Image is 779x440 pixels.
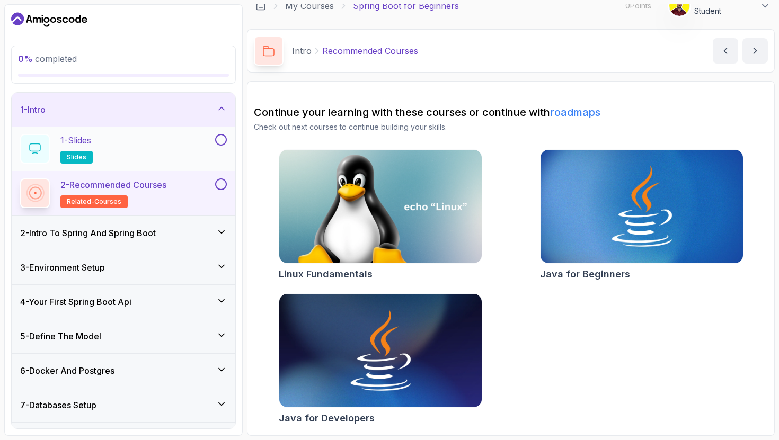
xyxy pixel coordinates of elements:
button: next content [742,38,768,64]
a: Linux Fundamentals cardLinux Fundamentals [279,149,482,282]
h3: 5 - Define The Model [20,330,101,343]
h3: 4 - Your First Spring Boot Api [20,295,131,308]
img: Linux Fundamentals card [279,150,482,263]
a: Java for Beginners cardJava for Beginners [540,149,743,282]
button: 6-Docker And Postgres [12,354,235,388]
span: completed [18,53,77,64]
h2: Linux Fundamentals [279,267,373,282]
p: Recommended Courses [322,44,418,57]
img: Java for Developers card [279,294,482,407]
h3: 7 - Databases Setup [20,399,96,411]
h3: 3 - Environment Setup [20,261,105,274]
button: 1-Intro [12,93,235,127]
p: Student [694,6,756,16]
button: 2-Recommended Coursesrelated-courses [20,178,227,208]
h2: Java for Developers [279,411,375,426]
h2: Java for Beginners [540,267,630,282]
a: Dashboard [11,11,87,28]
button: 1-Slidesslides [20,134,227,164]
span: slides [67,153,86,161]
a: Dashboard [255,1,266,11]
button: previous content [713,38,738,64]
button: 3-Environment Setup [12,250,235,284]
p: Intro [292,44,312,57]
p: 2 - Recommended Courses [60,178,166,191]
span: 0 % [18,53,33,64]
p: 1 - Slides [60,134,91,147]
button: 7-Databases Setup [12,388,235,422]
h3: 6 - Docker And Postgres [20,364,114,377]
a: roadmaps [550,106,600,119]
p: Check out next courses to continue building your skills. [254,122,768,132]
h3: 2 - Intro To Spring And Spring Boot [20,227,156,239]
span: related-courses [67,197,121,206]
h3: 1 - Intro [20,103,46,116]
a: Java for Developers cardJava for Developers [279,293,482,426]
button: 2-Intro To Spring And Spring Boot [12,216,235,250]
h2: Continue your learning with these courses or continue with [254,105,768,120]
img: Java for Beginners card [541,150,743,263]
button: 4-Your First Spring Boot Api [12,285,235,319]
p: 0 Points [625,1,651,11]
button: 5-Define The Model [12,319,235,353]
